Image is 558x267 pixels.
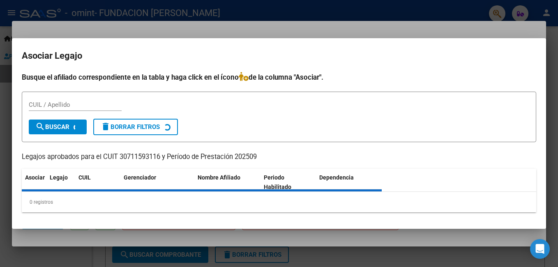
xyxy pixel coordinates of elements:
button: Buscar [29,120,87,134]
span: CUIL [78,174,91,181]
mat-icon: search [35,122,45,131]
span: Buscar [35,123,69,131]
span: Nombre Afiliado [198,174,240,181]
div: 0 registros [22,192,536,212]
h2: Asociar Legajo [22,48,536,64]
datatable-header-cell: CUIL [75,169,120,196]
span: Periodo Habilitado [264,174,291,190]
datatable-header-cell: Asociar [22,169,46,196]
span: Legajo [50,174,68,181]
div: Open Intercom Messenger [530,239,550,259]
mat-icon: delete [101,122,111,131]
datatable-header-cell: Dependencia [316,169,382,196]
datatable-header-cell: Gerenciador [120,169,194,196]
span: Borrar Filtros [101,123,160,131]
datatable-header-cell: Periodo Habilitado [261,169,316,196]
span: Dependencia [319,174,354,181]
span: Asociar [25,174,45,181]
datatable-header-cell: Nombre Afiliado [194,169,261,196]
button: Borrar Filtros [93,119,178,135]
p: Legajos aprobados para el CUIT 30711593116 y Período de Prestación 202509 [22,152,536,162]
h4: Busque el afiliado correspondiente en la tabla y haga click en el ícono de la columna "Asociar". [22,72,536,83]
datatable-header-cell: Legajo [46,169,75,196]
span: Gerenciador [124,174,156,181]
